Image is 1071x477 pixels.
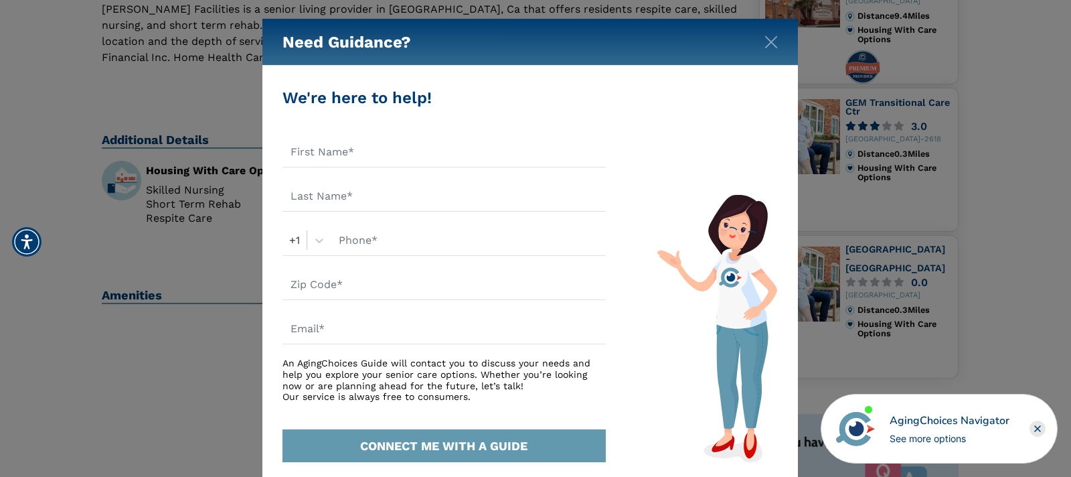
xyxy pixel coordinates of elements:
button: CONNECT ME WITH A GUIDE [282,429,606,462]
img: modal-close.svg [764,36,778,49]
div: AgingChoices Navigator [890,413,1009,429]
button: Close [764,33,778,46]
input: Phone* [331,225,606,256]
div: An AgingChoices Guide will contact you to discuss your needs and help you explore your senior car... [282,358,606,403]
input: Last Name* [282,181,606,212]
input: First Name* [282,137,606,167]
div: We're here to help! [282,86,606,110]
h5: Need Guidance? [282,19,411,66]
div: Accessibility Menu [12,227,42,257]
img: avatar [833,406,878,452]
img: match-guide-form.svg [657,194,777,462]
input: Email* [282,314,606,344]
input: Zip Code* [282,269,606,300]
div: Close [1029,421,1046,437]
div: See more options [890,431,1009,446]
